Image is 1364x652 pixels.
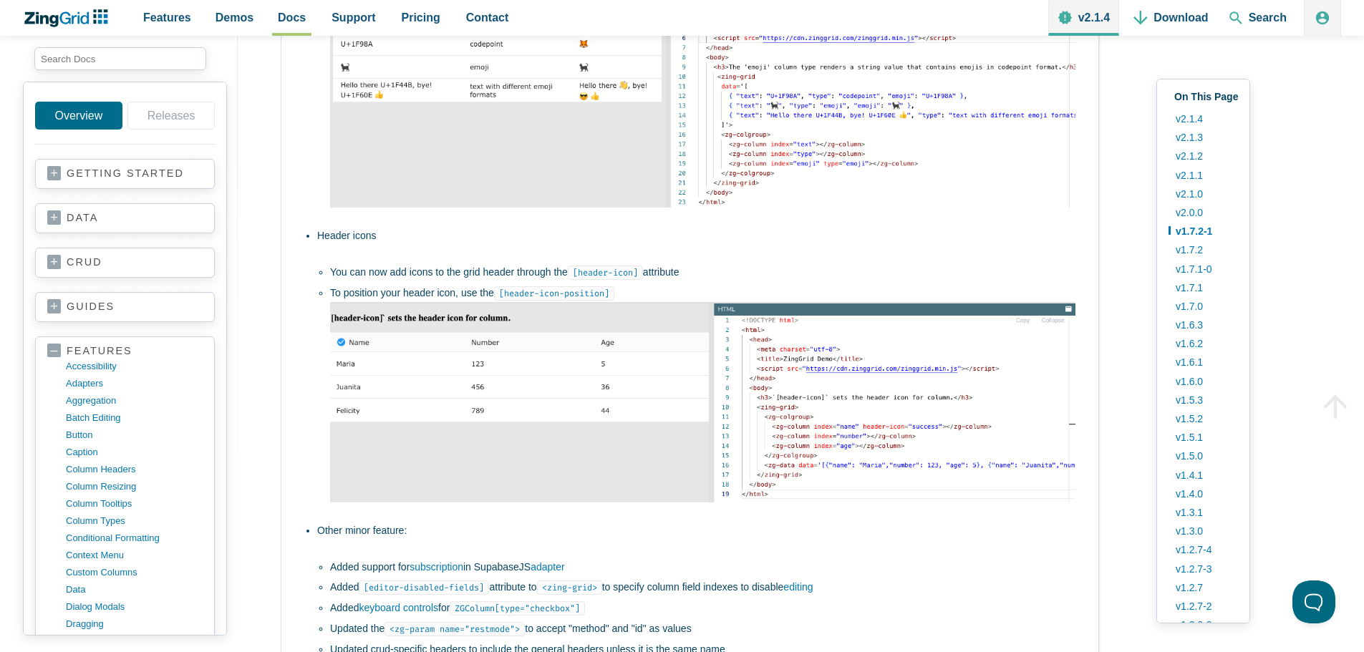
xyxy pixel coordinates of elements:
a: [editor-disabled-fields] [359,581,489,593]
a: ZingChart Logo. Click to return to the homepage [23,9,115,27]
code: ZGColumn[type="checkbox"] [450,601,585,615]
a: ZGColumn[type="checkbox"] [450,602,585,613]
a: v2.1.2 [1169,147,1238,165]
a: <zing-grid> [537,581,602,593]
span: Pricing [402,8,440,27]
a: v1.4.0 [1169,485,1238,503]
a: v2.1.1 [1169,166,1238,185]
a: v1.7.1-0 [1169,260,1238,278]
a: subscription [410,561,463,573]
li: Updated the to accept "method" and "id" as values [330,621,1075,638]
span: Demos [216,8,253,27]
a: v1.5.3 [1169,391,1238,409]
a: [header-icon] [568,266,643,278]
a: v1.2.7-3 [1169,560,1238,578]
a: v1.6.0 [1169,372,1238,391]
code: [editor-disabled-fields] [359,580,489,595]
a: v1.3.0 [1169,522,1238,540]
a: adapter [531,561,564,573]
a: v1.6.1 [1169,353,1238,371]
a: v1.2.7-2 [1169,597,1238,615]
a: getting started [47,167,203,181]
a: aggregation [66,392,203,409]
a: batch editing [66,409,203,427]
code: [header-icon] [568,266,643,280]
a: v2.0.0 [1169,203,1238,222]
input: search input [34,47,206,70]
a: drilldown grids [66,633,203,650]
a: column types [66,512,203,530]
a: v2.1.3 [1169,128,1238,147]
iframe: Toggle Customer Support [1292,580,1335,623]
a: v1.7.1 [1169,278,1238,297]
a: v2.1.4 [1169,110,1238,128]
a: [header-icon-position] [494,287,614,298]
span: Docs [278,8,306,27]
code: [header-icon-position] [494,286,614,301]
a: <zg-param name="restmode"> [384,623,525,634]
a: v1.2.7 [1169,578,1238,597]
a: v2.1.0 [1169,185,1238,203]
li: Added support for in SupabaseJS [330,559,1075,576]
a: adapters [66,375,203,392]
a: data [47,211,203,225]
a: column headers [66,461,203,478]
span: Support [332,8,375,27]
span: Features [143,8,191,27]
a: conditional formatting [66,530,203,547]
p: Header icons [317,228,1075,245]
a: caption [66,444,203,461]
a: data [66,581,203,598]
a: v1.7.2-1 [1169,222,1238,240]
p: Other minor feature: [317,522,1075,540]
a: button [66,427,203,444]
a: accessibility [66,358,203,375]
code: <zg-param name="restmode"> [384,622,525,636]
a: v1.5.1 [1169,428,1238,447]
a: dialog modals [66,598,203,615]
a: Overview [35,102,122,130]
a: custom columns [66,564,203,581]
li: Added for [330,600,1075,617]
a: v1.6.3 [1169,316,1238,334]
a: features [47,344,203,358]
a: v1.7.2 [1169,240,1238,259]
a: Releases [127,102,215,130]
a: v1.2.6-0 [1169,615,1238,634]
a: editing [783,581,813,593]
a: context menu [66,547,203,564]
a: column tooltips [66,495,203,512]
code: <zing-grid> [537,580,602,595]
a: v1.7.0 [1169,297,1238,316]
li: To position your header icon, use the [330,285,1075,508]
a: keyboard controls [359,602,438,613]
a: v1.3.1 [1169,503,1238,522]
a: v1.6.2 [1169,334,1238,353]
a: guides [47,300,203,314]
a: v1.2.7-4 [1169,540,1238,559]
a: column resizing [66,478,203,495]
a: v1.5.0 [1169,447,1238,465]
span: Contact [466,8,509,27]
a: dragging [66,615,203,633]
li: Added attribute to to specify column field indexes to disable [330,579,1075,596]
a: crud [47,256,203,270]
a: v1.5.2 [1169,409,1238,428]
img: Screenshot 2024-08-16 at 11 23 01 AM [330,302,1075,502]
li: You can now add icons to the grid header through the attribute [330,264,1075,281]
a: v1.4.1 [1169,466,1238,485]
